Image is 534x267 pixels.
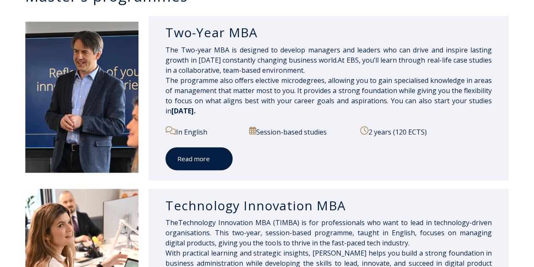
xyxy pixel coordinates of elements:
[165,96,492,116] span: You can also start your studies in
[165,25,492,41] h3: Two-Year MBA
[165,147,233,171] a: Read more
[165,218,492,248] span: sionals who want to lead in technology-driven organisations. This two-year, session-based program...
[249,126,353,137] p: Session-based studies
[165,45,492,105] span: The Two-year MBA is designed to develop managers and leaders who can drive and inspire lasting gr...
[165,198,492,214] h3: Technology Innovation MBA
[165,218,178,227] span: The
[25,22,138,173] img: DSC_2098
[171,106,195,116] span: [DATE].
[360,126,492,137] p: 2 years (120 ECTS)
[165,126,242,137] p: In English
[178,218,342,227] span: Technology Innovation M
[262,218,342,227] span: BA (TIMBA) is for profes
